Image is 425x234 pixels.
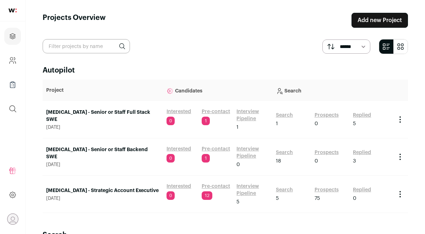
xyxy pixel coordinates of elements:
span: 12 [202,191,212,200]
a: Replied [353,149,371,156]
button: Project Actions [396,153,404,161]
a: Search [276,186,293,193]
a: Interested [167,145,191,153]
span: 0 [236,161,240,168]
span: 1 [202,117,210,125]
a: Projects [4,28,21,45]
span: 3 [353,158,356,165]
a: Interested [167,183,191,190]
span: 0 [167,154,175,163]
span: 0 [167,117,175,125]
span: 5 [353,120,356,127]
a: Replied [353,186,371,193]
button: Project Actions [396,115,404,124]
a: [MEDICAL_DATA] - Senior or Staff Backend SWE [46,146,159,160]
a: Replied [353,112,371,119]
a: Prospects [315,112,339,119]
a: Search [276,112,293,119]
a: Interview Pipeline [236,183,269,197]
span: 0 [167,191,175,200]
button: Open dropdown [7,213,18,225]
a: Interested [167,108,191,115]
span: [DATE] [46,124,159,130]
a: Interview Pipeline [236,145,269,160]
a: Interview Pipeline [236,108,269,122]
span: 75 [315,195,320,202]
p: Search [276,83,389,97]
a: Search [276,149,293,156]
span: 18 [276,158,281,165]
h1: Projects Overview [43,13,106,28]
span: 0 [315,120,318,127]
span: [DATE] [46,162,159,167]
span: 5 [236,198,239,206]
p: Project [46,87,159,94]
a: Prospects [315,149,339,156]
a: Pre-contact [202,145,230,153]
img: wellfound-shorthand-0d5821cbd27db2630d0214b213865d53afaa358527fdda9d0ea32b1df1b89c2c.svg [9,9,17,12]
span: 1 [202,154,210,163]
span: 1 [236,124,239,131]
a: Prospects [315,186,339,193]
button: Project Actions [396,190,404,198]
span: 0 [315,158,318,165]
a: Pre-contact [202,108,230,115]
h2: Autopilot [43,65,408,75]
span: [DATE] [46,196,159,201]
span: 1 [276,120,278,127]
a: [MEDICAL_DATA] - Strategic Account Executive [46,187,159,194]
a: Add new Project [352,13,408,28]
span: 5 [276,195,279,202]
a: Company Lists [4,76,21,93]
input: Filter projects by name [43,39,130,53]
a: Company and ATS Settings [4,52,21,69]
p: Candidates [167,83,269,97]
a: [MEDICAL_DATA] - Senior or Staff Full Stack SWE [46,109,159,123]
a: Pre-contact [202,183,230,190]
span: 0 [353,195,356,202]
